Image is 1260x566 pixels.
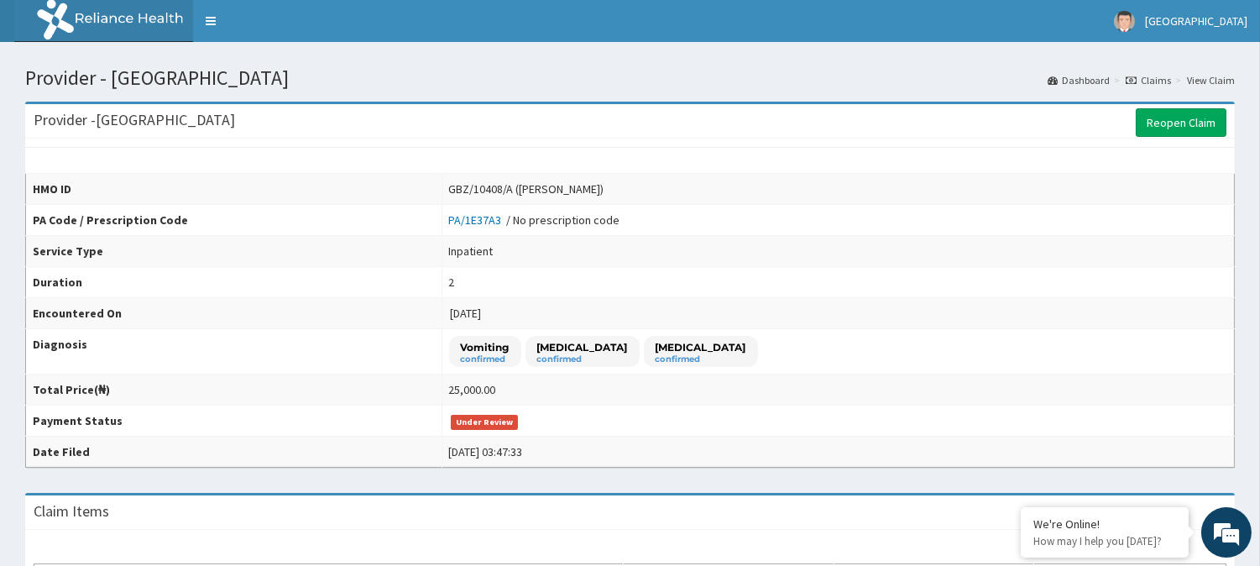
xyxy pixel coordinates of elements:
[26,267,442,298] th: Duration
[1048,73,1110,87] a: Dashboard
[97,174,232,343] span: We're online!
[656,355,746,364] small: confirmed
[537,340,628,354] p: [MEDICAL_DATA]
[1136,108,1226,137] a: Reopen Claim
[449,212,507,228] a: PA/1E37A3
[449,381,496,398] div: 25,000.00
[26,375,442,406] th: Total Price(₦)
[26,437,442,468] th: Date Filed
[26,406,442,437] th: Payment Status
[26,236,442,267] th: Service Type
[449,274,455,291] div: 2
[449,181,604,197] div: GBZ/10408/A ([PERSON_NAME])
[275,8,316,49] div: Minimize live chat window
[26,298,442,329] th: Encountered On
[1126,73,1171,87] a: Claims
[656,340,746,354] p: [MEDICAL_DATA]
[1033,534,1176,548] p: How may I help you today?
[34,113,235,128] h3: Provider - [GEOGRAPHIC_DATA]
[87,94,282,116] div: Chat with us now
[26,205,442,236] th: PA Code / Prescription Code
[461,355,510,364] small: confirmed
[26,329,442,375] th: Diagnosis
[1033,516,1176,532] div: We're Online!
[451,306,482,321] span: [DATE]
[1187,73,1235,87] a: View Claim
[449,243,494,259] div: Inpatient
[34,504,109,519] h3: Claim Items
[449,212,620,228] div: / No prescription code
[8,383,320,442] textarea: Type your message and hit 'Enter'
[461,340,510,354] p: Vomiting
[25,67,1235,89] h1: Provider - [GEOGRAPHIC_DATA]
[451,415,519,430] span: Under Review
[31,84,68,126] img: d_794563401_company_1708531726252_794563401
[26,174,442,205] th: HMO ID
[537,355,628,364] small: confirmed
[1114,11,1135,32] img: User Image
[449,443,523,460] div: [DATE] 03:47:33
[1145,13,1247,29] span: [GEOGRAPHIC_DATA]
